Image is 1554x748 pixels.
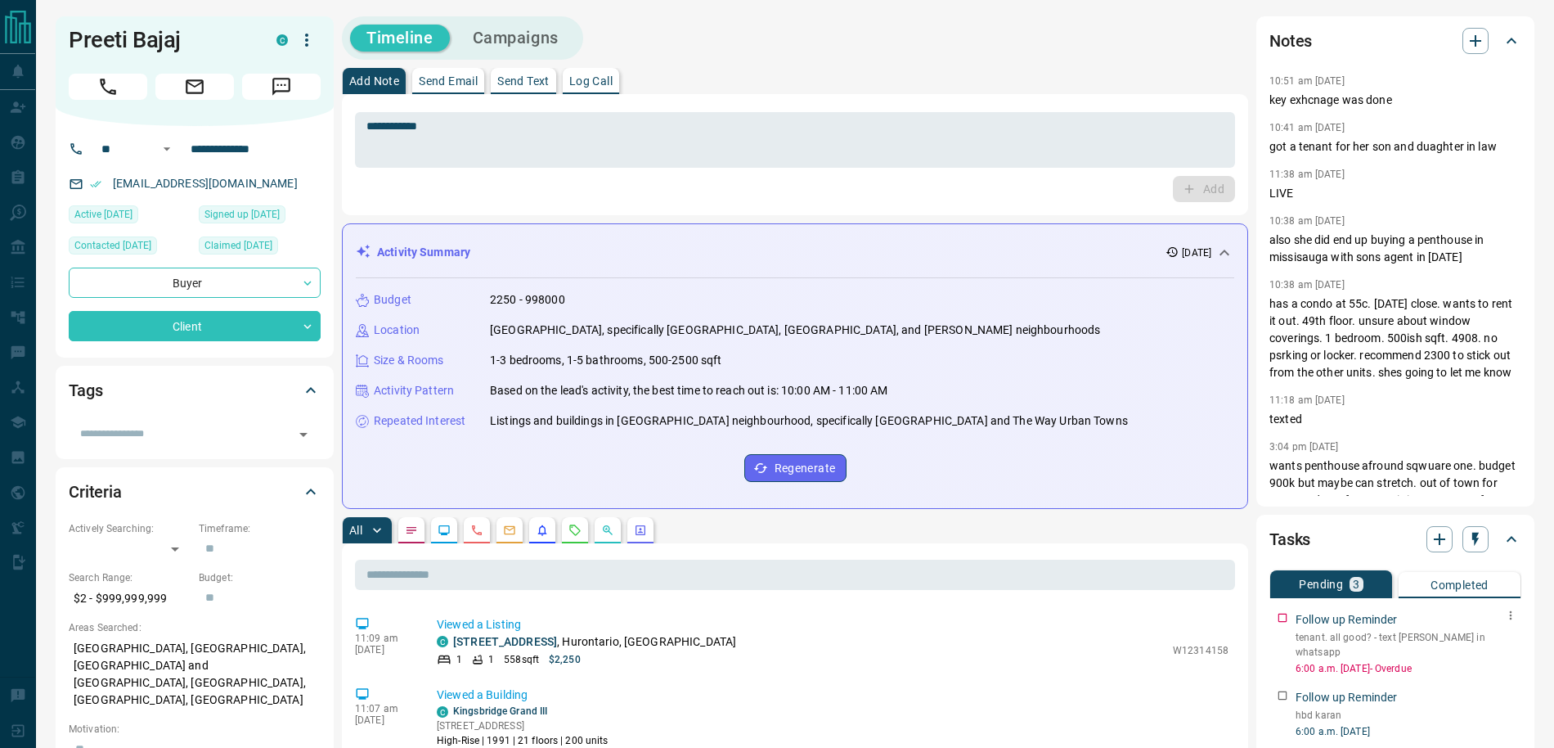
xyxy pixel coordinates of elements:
[1269,28,1312,54] h2: Notes
[1296,661,1521,676] p: 6:00 a.m. [DATE] - Overdue
[374,322,420,339] p: Location
[355,644,412,656] p: [DATE]
[1430,579,1489,591] p: Completed
[374,382,454,399] p: Activity Pattern
[453,635,557,648] a: [STREET_ADDRESS]
[69,472,321,511] div: Criteria
[1269,75,1345,87] p: 10:51 am [DATE]
[69,479,122,505] h2: Criteria
[1269,441,1339,453] p: 3:04 pm [DATE]
[1296,630,1521,660] p: tenant. all good? - text [PERSON_NAME] in whatsapp
[470,524,483,537] svg: Calls
[1269,457,1521,578] p: wants penthouse afround sqwuare one. budget 900k but maybe can stretch. out of town for next 3-4 ...
[69,620,321,635] p: Areas Searched:
[1269,122,1345,133] p: 10:41 am [DATE]
[405,524,418,537] svg: Notes
[355,703,412,714] p: 11:07 am
[1269,526,1310,552] h2: Tasks
[74,237,151,254] span: Contacted [DATE]
[453,705,547,717] a: Kingsbridge Grand III
[1269,411,1521,428] p: texted
[456,652,462,667] p: 1
[1299,579,1343,590] p: Pending
[350,25,450,52] button: Timeline
[488,652,494,667] p: 1
[601,524,614,537] svg: Opportunities
[355,714,412,726] p: [DATE]
[90,178,101,190] svg: Email Verified
[1296,611,1397,629] p: Follow up Reminder
[490,382,888,399] p: Based on the lead's activity, the best time to reach out is: 10:00 AM - 11:00 AM
[199,205,321,228] div: Sat Aug 01 2020
[69,570,191,585] p: Search Range:
[355,633,412,644] p: 11:09 am
[437,733,609,748] p: High-Rise | 1991 | 21 floors | 200 units
[377,244,470,261] p: Activity Summary
[69,27,252,53] h1: Preeti Bajaj
[276,34,288,46] div: condos.ca
[69,521,191,536] p: Actively Searching:
[292,423,315,446] button: Open
[1269,295,1521,381] p: has a condo at 55c. [DATE] close. wants to rent it out. 49th floor. unsure about window coverings...
[69,722,321,737] p: Motivation:
[419,75,478,87] p: Send Email
[69,268,321,298] div: Buyer
[199,570,321,585] p: Budget:
[374,352,444,369] p: Size & Rooms
[349,75,399,87] p: Add Note
[69,377,102,403] h2: Tags
[1269,21,1521,61] div: Notes
[744,454,847,482] button: Regenerate
[204,206,280,223] span: Signed up [DATE]
[1269,232,1521,266] p: also she did end up buying a penthouse in missisauga with sons agent in [DATE]
[504,652,539,667] p: 558 sqft
[503,524,516,537] svg: Emails
[497,75,550,87] p: Send Text
[1269,520,1521,559] div: Tasks
[74,206,132,223] span: Active [DATE]
[568,524,582,537] svg: Requests
[1269,169,1345,180] p: 11:38 am [DATE]
[1182,246,1211,260] p: [DATE]
[1296,724,1521,739] p: 6:00 a.m. [DATE]
[69,237,191,259] div: Tue Nov 05 2024
[1269,138,1521,155] p: got a tenant for her son and duaghter in law
[374,412,465,430] p: Repeated Interest
[490,291,565,309] p: 2250 - 998000
[569,75,613,87] p: Log Call
[490,412,1128,430] p: Listings and buildings in [GEOGRAPHIC_DATA] neighbourhood, specifically [GEOGRAPHIC_DATA] and The...
[69,74,147,100] span: Call
[1353,579,1359,590] p: 3
[437,687,1228,704] p: Viewed a Building
[69,205,191,228] div: Wed Aug 06 2025
[356,237,1234,268] div: Activity Summary[DATE]
[438,524,451,537] svg: Lead Browsing Activity
[1173,643,1228,658] p: W12314158
[155,74,234,100] span: Email
[490,352,722,369] p: 1-3 bedrooms, 1-5 bathrooms, 500-2500 sqft
[1269,279,1345,291] p: 10:38 am [DATE]
[437,719,609,733] p: [STREET_ADDRESS]
[1269,394,1345,406] p: 11:18 am [DATE]
[242,74,321,100] span: Message
[1296,689,1397,706] p: Follow up Reminder
[1296,708,1521,723] p: hbd karan
[199,521,321,536] p: Timeframe:
[69,585,191,612] p: $2 - $999,999,999
[536,524,549,537] svg: Listing Alerts
[157,139,177,159] button: Open
[204,237,272,254] span: Claimed [DATE]
[113,177,298,190] a: [EMAIL_ADDRESS][DOMAIN_NAME]
[1269,185,1521,202] p: LIVE
[490,322,1100,339] p: [GEOGRAPHIC_DATA], specifically [GEOGRAPHIC_DATA], [GEOGRAPHIC_DATA], and [PERSON_NAME] neighbour...
[437,706,448,718] div: condos.ca
[549,652,581,667] p: $2,250
[453,633,736,651] p: , Hurontario, [GEOGRAPHIC_DATA]
[437,636,448,647] div: condos.ca
[374,291,411,309] p: Budget
[69,311,321,341] div: Client
[199,237,321,259] div: Tue Dec 14 2021
[69,635,321,714] p: [GEOGRAPHIC_DATA], [GEOGRAPHIC_DATA], [GEOGRAPHIC_DATA] and [GEOGRAPHIC_DATA], [GEOGRAPHIC_DATA],...
[634,524,647,537] svg: Agent Actions
[1269,215,1345,227] p: 10:38 am [DATE]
